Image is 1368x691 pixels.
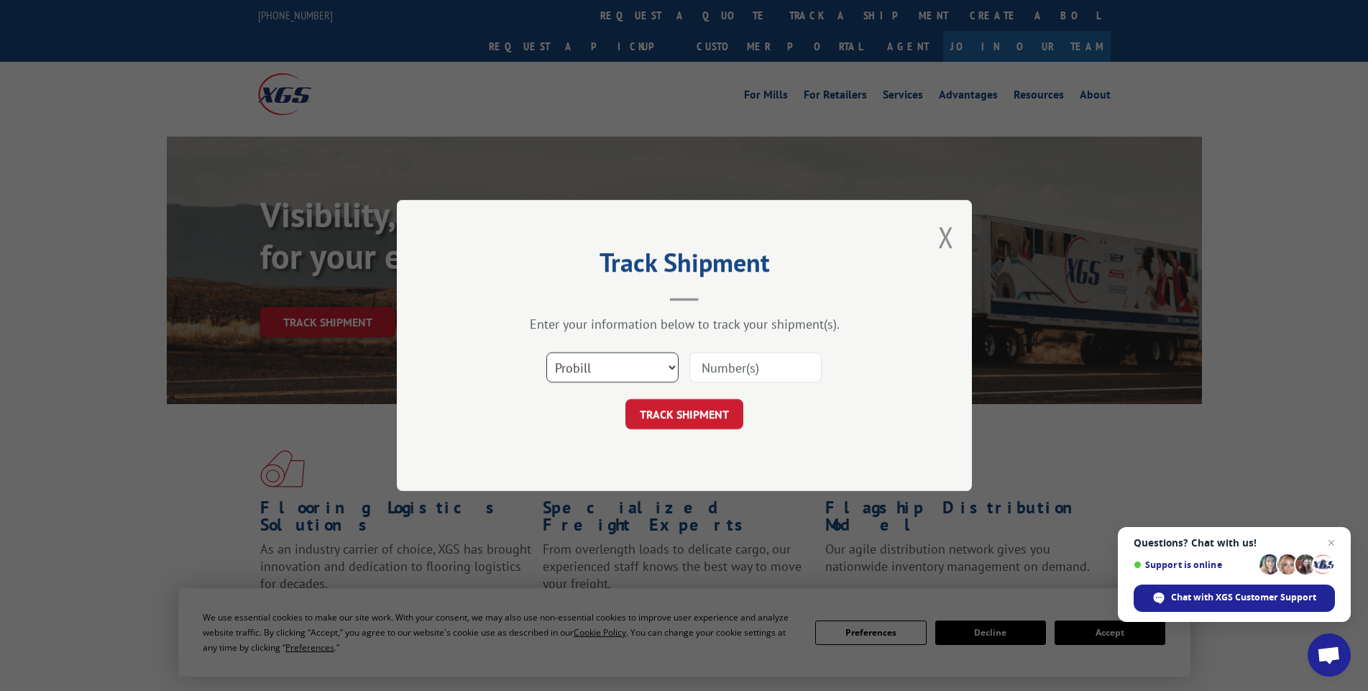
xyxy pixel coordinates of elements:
[938,218,954,256] button: Close modal
[1134,537,1335,549] span: Questions? Chat with us!
[1134,585,1335,612] div: Chat with XGS Customer Support
[1308,633,1351,677] div: Open chat
[469,252,900,280] h2: Track Shipment
[1171,591,1316,604] span: Chat with XGS Customer Support
[1134,559,1254,570] span: Support is online
[469,316,900,332] div: Enter your information below to track your shipment(s).
[625,399,743,429] button: TRACK SHIPMENT
[689,352,822,383] input: Number(s)
[1323,534,1340,552] span: Close chat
